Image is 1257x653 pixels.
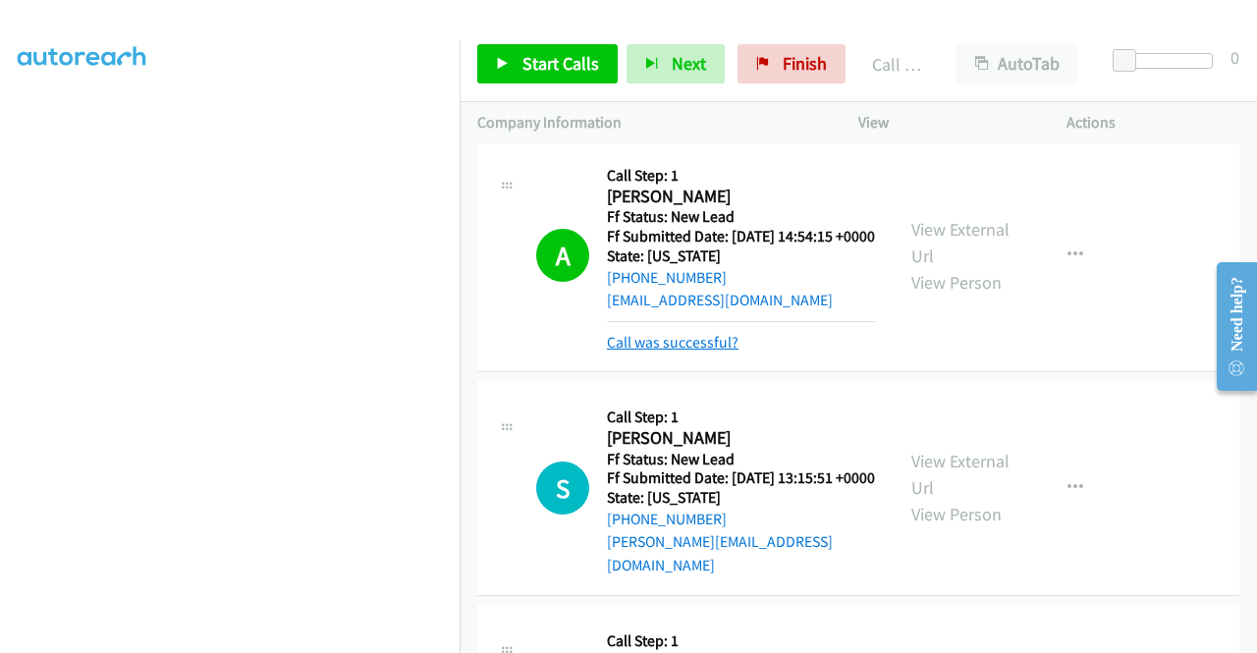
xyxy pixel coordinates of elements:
[607,488,876,508] h5: State: [US_STATE]
[536,462,589,515] h1: S
[672,52,706,75] span: Next
[627,44,725,83] button: Next
[738,44,846,83] a: Finish
[1122,53,1213,69] div: Delay between calls (in seconds)
[607,246,875,266] h5: State: [US_STATE]
[607,166,875,186] h5: Call Step: 1
[607,450,876,469] h5: Ff Status: New Lead
[1201,248,1257,405] iframe: Resource Center
[607,333,738,352] a: Call was successful?
[607,408,876,427] h5: Call Step: 1
[522,52,599,75] span: Start Calls
[477,44,618,83] a: Start Calls
[477,111,823,135] p: Company Information
[858,111,1031,135] p: View
[1230,44,1239,71] div: 0
[607,510,727,528] a: [PHONE_NUMBER]
[911,450,1010,499] a: View External Url
[872,51,921,78] p: Call Completed
[607,532,833,574] a: [PERSON_NAME][EMAIL_ADDRESS][DOMAIN_NAME]
[1066,111,1239,135] p: Actions
[607,291,833,309] a: [EMAIL_ADDRESS][DOMAIN_NAME]
[607,207,875,227] h5: Ff Status: New Lead
[607,268,727,287] a: [PHONE_NUMBER]
[607,631,876,651] h5: Call Step: 1
[783,52,827,75] span: Finish
[607,468,876,488] h5: Ff Submitted Date: [DATE] 13:15:51 +0000
[911,218,1010,267] a: View External Url
[607,427,869,450] h2: [PERSON_NAME]
[536,229,589,282] h1: A
[956,44,1078,83] button: AutoTab
[607,186,869,208] h2: [PERSON_NAME]
[911,503,1002,525] a: View Person
[607,227,875,246] h5: Ff Submitted Date: [DATE] 14:54:15 +0000
[911,271,1002,294] a: View Person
